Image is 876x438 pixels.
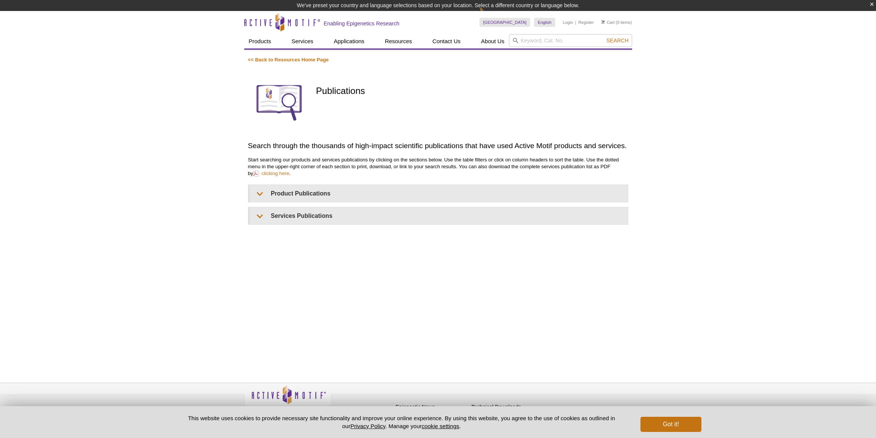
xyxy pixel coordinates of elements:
li: (0 items) [601,18,632,27]
img: Publications [248,71,311,133]
p: Start searching our products and services publications by clicking on the sections below. Use the... [248,156,628,177]
button: Search [604,37,631,44]
summary: Product Publications [250,185,628,202]
h4: Epigenetic News [396,404,468,410]
a: Login [563,20,573,25]
h1: Publications [316,86,628,97]
li: | [575,18,576,27]
a: Services [287,34,318,48]
a: Contact Us [428,34,465,48]
span: Search [606,38,628,44]
button: Got it! [640,417,701,432]
a: Privacy Policy [350,423,385,429]
table: Click to Verify - This site chose Symantec SSL for secure e-commerce and confidential communicati... [547,396,604,413]
button: cookie settings [422,423,459,429]
a: About Us [476,34,509,48]
a: Privacy Policy [335,403,365,414]
a: << Back to Resources Home Page [248,57,329,63]
img: Your Cart [601,20,605,24]
img: Active Motif, [244,383,331,414]
a: English [534,18,555,27]
p: This website uses cookies to provide necessary site functionality and improve your online experie... [175,414,628,430]
a: Register [578,20,594,25]
a: Resources [380,34,417,48]
a: Products [244,34,276,48]
h4: Technical Downloads [472,404,543,410]
summary: Services Publications [250,207,628,224]
a: Cart [601,20,615,25]
a: [GEOGRAPHIC_DATA] [479,18,531,27]
input: Keyword, Cat. No. [509,34,632,47]
h2: Search through the thousands of high-impact scientific publications that have used Active Motif p... [248,141,628,151]
a: Applications [329,34,369,48]
a: clicking here [253,170,289,177]
img: Change Here [479,6,499,23]
h2: Enabling Epigenetics Research [324,20,400,27]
